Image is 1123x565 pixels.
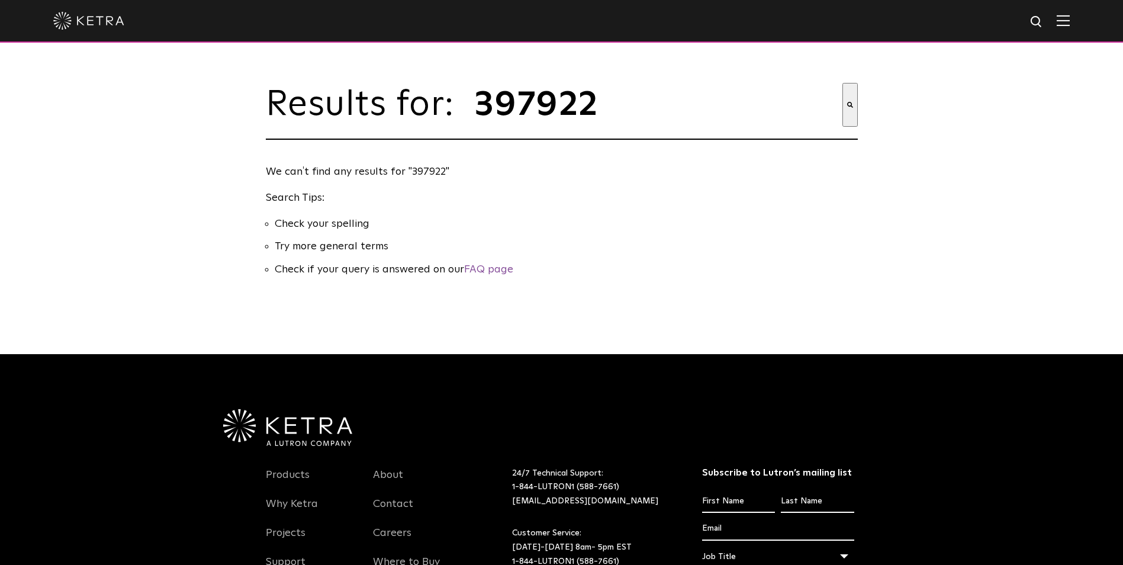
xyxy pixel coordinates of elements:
input: First Name [702,490,775,513]
p: 24/7 Technical Support: [512,467,672,509]
a: FAQ page [464,264,513,275]
a: Careers [373,527,411,554]
a: 1-844-LUTRON1 (588-7661) [512,483,619,491]
input: Email [702,518,854,540]
img: search icon [1029,15,1044,30]
input: This is a search field with an auto-suggest feature attached. [473,83,842,127]
button: Search [842,83,858,127]
a: Products [266,468,310,496]
img: Hamburger%20Nav.svg [1057,15,1070,26]
input: Last Name [781,490,854,513]
a: About [373,468,403,496]
h3: Subscribe to Lutron’s mailing list [702,467,854,479]
span: Results for: [266,87,467,123]
a: Projects [266,527,305,554]
li: Check your spelling [275,216,858,233]
a: [EMAIL_ADDRESS][DOMAIN_NAME] [512,497,658,505]
img: ketra-logo-2019-white [53,12,124,30]
a: Why Ketra [266,497,318,525]
img: Ketra-aLutronCo_White_RGB [223,409,352,446]
a: Contact [373,497,413,525]
li: Try more general terms [275,238,858,255]
li: Check if your query is answered on our [275,261,858,278]
p: Search Tips: [266,190,852,207]
p: We can′t find any results for "397922" [266,163,852,181]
